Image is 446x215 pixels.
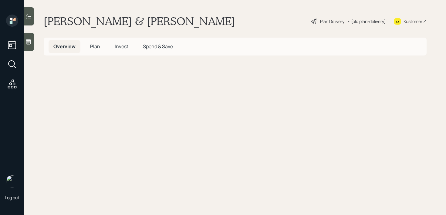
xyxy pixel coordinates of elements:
div: Plan Delivery [320,18,344,25]
span: Plan [90,43,100,50]
h1: [PERSON_NAME] & [PERSON_NAME] [44,15,235,28]
div: Kustomer [404,18,422,25]
div: Log out [5,195,19,200]
div: • (old plan-delivery) [347,18,386,25]
span: Overview [53,43,76,50]
span: Spend & Save [143,43,173,50]
img: retirable_logo.png [6,175,18,187]
span: Invest [115,43,128,50]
